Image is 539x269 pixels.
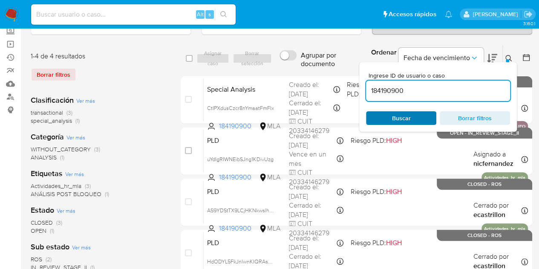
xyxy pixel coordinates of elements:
span: Accesos rápidos [389,10,436,19]
button: search-icon [215,9,232,20]
span: 3.160.1 [523,20,535,27]
input: Buscar usuario o caso... [31,9,236,20]
span: Alt [197,10,204,18]
p: nicolas.fernandezallen@mercadolibre.com [473,10,521,18]
a: Salir [524,10,533,19]
a: Notificaciones [445,11,452,18]
span: s [208,10,211,18]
